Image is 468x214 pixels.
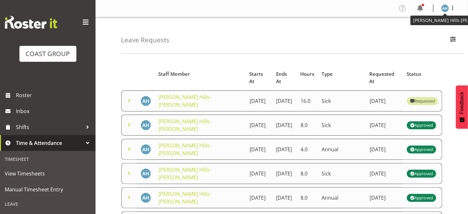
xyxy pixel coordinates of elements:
[322,70,333,78] span: Type
[2,153,94,166] div: Timesheet
[141,120,151,130] img: ambrose-hills-simonsen3822.jpg
[121,36,169,44] h4: Leave Requests
[273,163,297,184] td: [DATE]
[366,139,403,160] td: [DATE]
[446,33,460,47] button: Filter Employees
[407,70,422,78] span: Status
[318,90,366,111] td: Sick
[297,90,318,111] td: 16.0
[246,90,273,111] td: [DATE]
[318,139,366,160] td: Annual
[410,146,433,153] div: Approved
[318,187,366,208] td: Annual
[459,92,465,114] span: Feedback
[159,94,211,108] a: [PERSON_NAME] Hills-[PERSON_NAME]
[273,139,297,160] td: [DATE]
[441,4,449,12] img: ambrose-hills-simonsen3822.jpg
[16,122,83,132] span: Shifts
[297,187,318,208] td: 8.0
[297,115,318,136] td: 8.0
[366,187,403,208] td: [DATE]
[273,187,297,208] td: [DATE]
[5,169,91,178] span: View Timesheets
[26,49,70,59] div: COAST GROUP
[246,115,273,136] td: [DATE]
[410,97,435,105] div: Requested
[159,118,211,132] a: [PERSON_NAME] Hills-[PERSON_NAME]
[159,190,211,205] a: [PERSON_NAME] Hills-[PERSON_NAME]
[276,70,293,85] span: Ends At
[141,193,151,203] img: ambrose-hills-simonsen3822.jpg
[318,115,366,136] td: Sick
[158,70,190,78] span: Staff Member
[2,197,94,210] div: Leave
[366,163,403,184] td: [DATE]
[410,170,433,177] div: Approved
[273,115,297,136] td: [DATE]
[297,163,318,184] td: 8.0
[318,163,366,184] td: Sick
[16,106,92,116] span: Inbox
[2,182,94,197] a: Manual Timesheet Entry
[246,187,273,208] td: [DATE]
[159,142,211,157] a: [PERSON_NAME] Hills-[PERSON_NAME]
[369,70,400,85] span: Requested At
[5,16,57,29] img: Rosterit website logo
[16,138,83,148] span: Time & Attendance
[300,70,314,78] span: Hours
[141,168,151,179] img: ambrose-hills-simonsen3822.jpg
[366,90,403,111] td: [DATE]
[410,194,433,202] div: Approved
[246,163,273,184] td: [DATE]
[159,166,211,181] a: [PERSON_NAME] Hills-[PERSON_NAME]
[141,96,151,106] img: ambrose-hills-simonsen3822.jpg
[297,139,318,160] td: 4.0
[5,185,91,194] span: Manual Timesheet Entry
[366,115,403,136] td: [DATE]
[410,121,433,129] div: Approved
[273,90,297,111] td: [DATE]
[249,70,269,85] span: Starts At
[246,139,273,160] td: [DATE]
[2,166,94,182] a: View Timesheets
[16,90,92,100] span: Roster
[141,144,151,154] img: ambrose-hills-simonsen3822.jpg
[456,85,468,129] button: Feedback - Show survey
